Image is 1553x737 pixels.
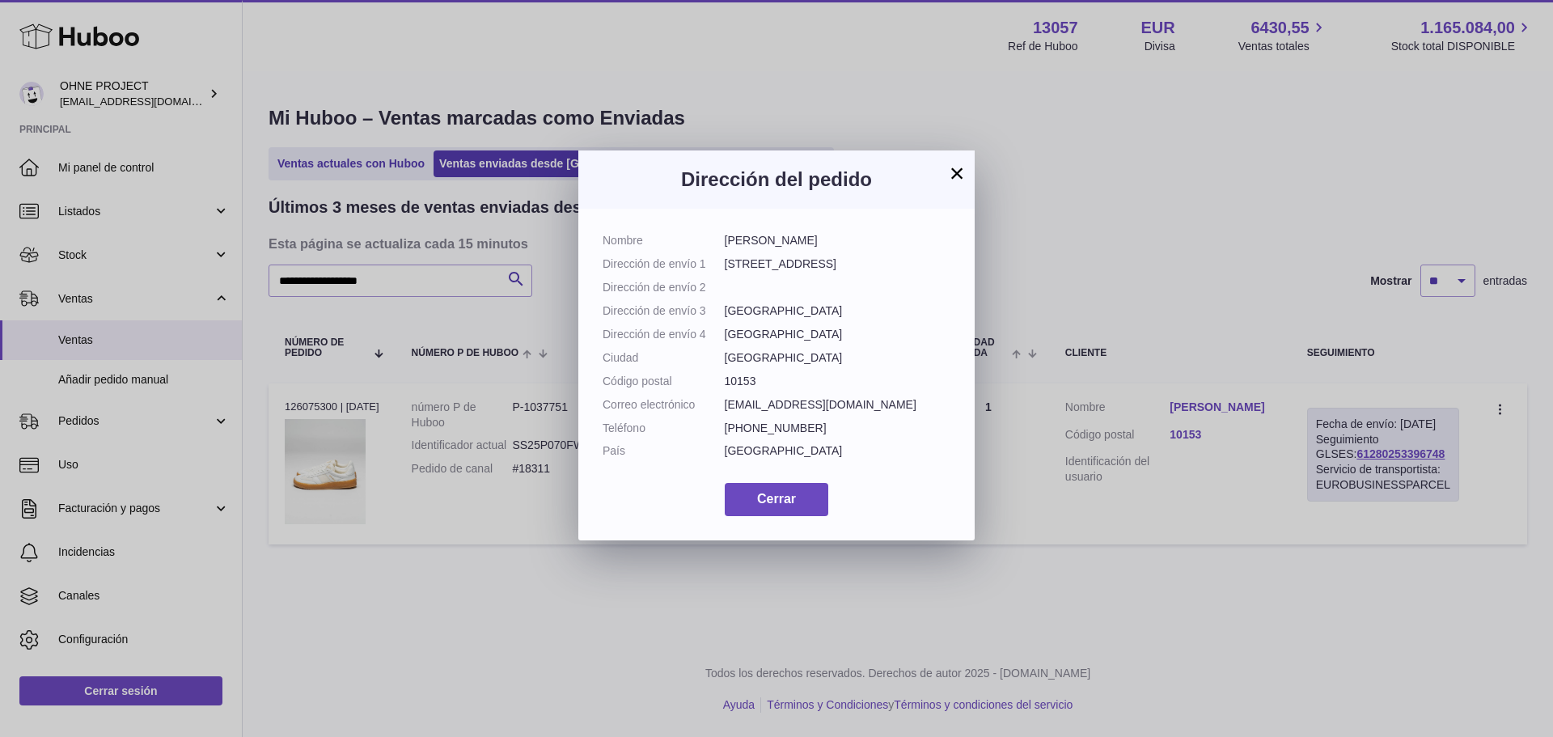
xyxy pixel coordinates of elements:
dt: Dirección de envío 1 [603,256,725,272]
button: Cerrar [725,483,828,516]
button: × [947,163,967,183]
dd: [GEOGRAPHIC_DATA] [725,350,951,366]
dt: Teléfono [603,421,725,436]
dt: Ciudad [603,350,725,366]
h3: Dirección del pedido [603,167,950,193]
dt: Dirección de envío 2 [603,280,725,295]
dt: Código postal [603,374,725,389]
dd: [STREET_ADDRESS] [725,256,951,272]
dd: [PHONE_NUMBER] [725,421,951,436]
dd: [GEOGRAPHIC_DATA] [725,303,951,319]
dt: Correo electrónico [603,397,725,413]
dt: Dirección de envío 3 [603,303,725,319]
dd: [GEOGRAPHIC_DATA] [725,327,951,342]
dd: [EMAIL_ADDRESS][DOMAIN_NAME] [725,397,951,413]
dd: [PERSON_NAME] [725,233,951,248]
span: Cerrar [757,492,796,506]
dt: País [603,443,725,459]
dt: Nombre [603,233,725,248]
dd: 10153 [725,374,951,389]
dd: [GEOGRAPHIC_DATA] [725,443,951,459]
dt: Dirección de envío 4 [603,327,725,342]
